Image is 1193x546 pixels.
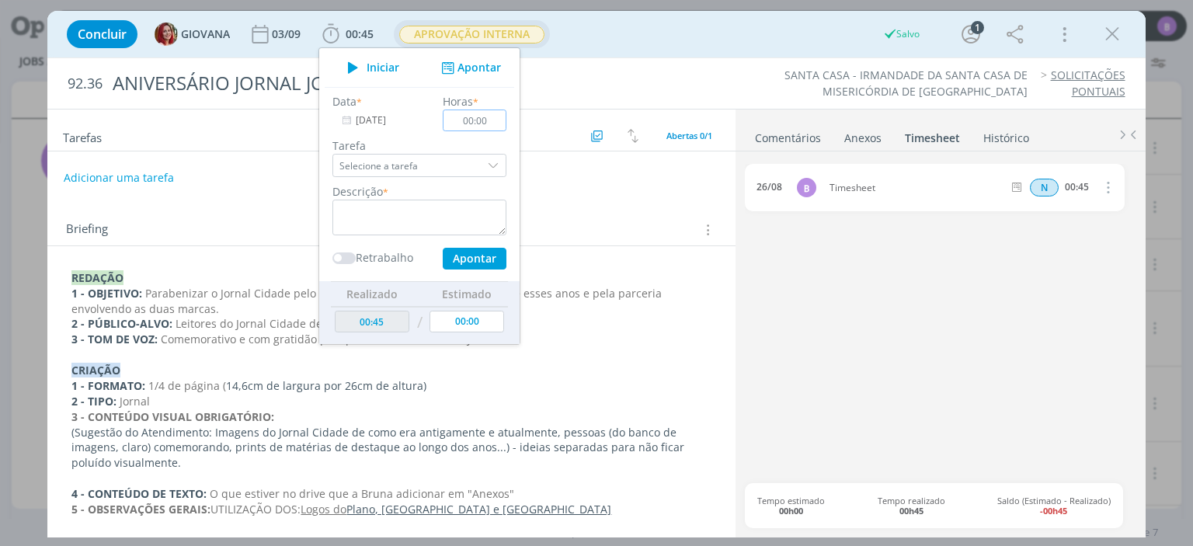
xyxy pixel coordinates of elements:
p: (Sugestão do Atendimento: Imagens do Jornal Cidade de como era antigamente e atualmente, pessoas ... [71,425,711,471]
span: Comemorativo e com gratidão pela parceria entre a SC e o JC [161,332,478,346]
button: 00:45 [318,22,377,47]
ul: 00:45 [318,47,520,345]
button: APROVAÇÃO INTERNA [398,25,545,44]
div: Anexos [844,130,882,146]
strong: 5 - OBSERVAÇÕES GERAIS: [71,502,210,516]
span: 1/4 de página ( [148,378,226,393]
strong: 2 - TIPO: [71,394,117,409]
span: Tempo estimado [757,496,825,516]
input: Data [332,110,430,131]
span: Timesheet [823,183,1009,193]
strong: 3 - CONTEÚDO VISUAL OBRIGATÓRIO: [71,409,274,424]
span: Tempo realizado [878,496,945,516]
label: Retrabalho [356,249,413,266]
div: 1 [971,21,984,34]
u: Plano, [GEOGRAPHIC_DATA] e [GEOGRAPHIC_DATA] [346,502,611,516]
div: 26/08 [756,182,782,193]
span: N [1030,179,1059,196]
span: Iniciar [367,62,399,73]
strong: 4 - CONTEÚDO DE TEXTO: [71,486,207,501]
div: ANIVERSÁRIO JORNAL JC [106,64,678,103]
span: Abertas 0/1 [666,130,712,141]
strong: 1 - FORMATO: [71,378,145,393]
span: Concluir [78,28,127,40]
span: Parabenizar o Jornal Cidade pelo 91º aniversário e seu trabalho durante esses anos e pela parceri... [71,286,665,316]
p: 14,6cm de largura por 26cm de altura) [71,378,711,394]
b: 00h00 [779,505,803,516]
a: SANTA CASA - IRMANDADE DA SANTA CASA DE MISERICÓRDIA DE [GEOGRAPHIC_DATA] [784,68,1028,98]
span: Briefing [66,220,108,240]
div: Horas normais [1030,179,1059,196]
button: 1 [958,22,983,47]
strong: CRIAÇÃO [71,363,120,377]
b: -00h45 [1040,505,1067,516]
span: Leitores do Jornal Cidade de Rio Claro [176,316,372,331]
span: O que estiver no drive que a Bruna adicionar em "Anexos" [210,486,514,501]
span: Saldo (Estimado - Realizado) [997,496,1111,516]
button: Apontar [443,248,506,270]
div: 00:45 [1065,182,1089,193]
button: Apontar [437,60,502,76]
div: B [797,178,816,197]
span: Jornal [120,394,150,409]
img: G [155,23,178,46]
strong: REDAÇÃO [71,270,123,285]
span: GIOVANA [181,29,230,40]
span: UTILIZAÇÃO DOS: [210,502,301,516]
td: / [413,307,426,339]
div: Salvo [883,27,920,41]
button: Iniciar [339,57,400,78]
label: Data [332,93,357,110]
img: arrow-down-up.svg [628,129,638,143]
strong: 3 - TOM DE VOZ: [71,332,158,346]
strong: 1 - OBJETIVO: [71,286,142,301]
button: Concluir [67,20,137,48]
span: 92.36 [68,75,103,92]
span: APROVAÇÃO INTERNA [399,26,544,43]
a: Timesheet [904,123,961,146]
label: Horas [443,93,474,110]
label: Descrição [332,183,383,200]
a: Comentários [754,123,822,146]
a: Histórico [983,123,1030,146]
u: Logos do [301,502,346,516]
div: dialog [47,11,1145,537]
button: Adicionar uma tarefa [63,164,175,192]
strong: 2 - PÚBLICO-ALVO: [71,316,172,331]
span: 00:45 [346,26,374,41]
label: Tarefa [332,137,506,154]
span: Tarefas [63,127,102,145]
th: Estimado [426,281,509,306]
th: Realizado [331,281,413,306]
div: 03/09 [272,29,304,40]
b: 00h45 [899,505,923,516]
button: GGIOVANA [155,23,230,46]
a: SOLICITAÇÕES PONTUAIS [1051,68,1125,98]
